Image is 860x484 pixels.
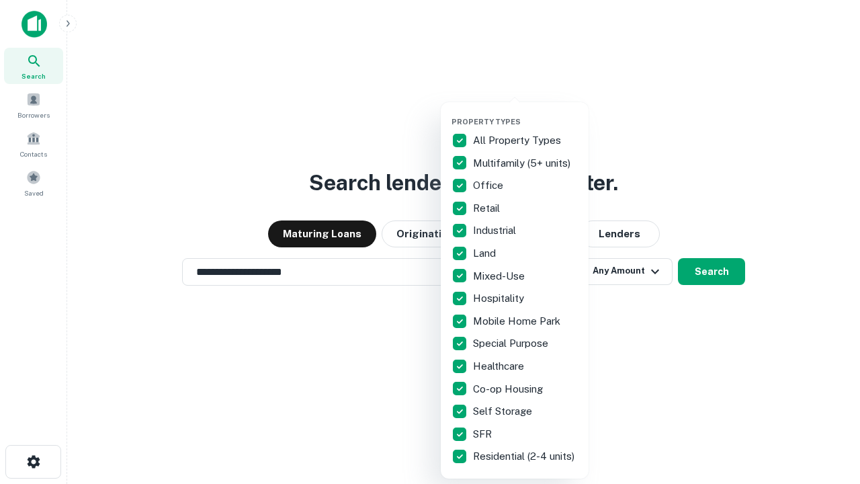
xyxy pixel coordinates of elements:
p: SFR [473,426,494,442]
iframe: Chat Widget [793,376,860,441]
p: Self Storage [473,403,535,419]
p: Office [473,177,506,194]
p: Multifamily (5+ units) [473,155,573,171]
p: Industrial [473,223,519,239]
p: Healthcare [473,358,527,374]
p: All Property Types [473,132,564,149]
p: Special Purpose [473,335,551,352]
p: Land [473,245,499,261]
p: Mobile Home Park [473,313,563,329]
p: Residential (2-4 units) [473,448,577,465]
span: Property Types [451,118,521,126]
p: Hospitality [473,290,527,307]
p: Mixed-Use [473,268,527,284]
p: Co-op Housing [473,381,546,397]
p: Retail [473,200,503,216]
